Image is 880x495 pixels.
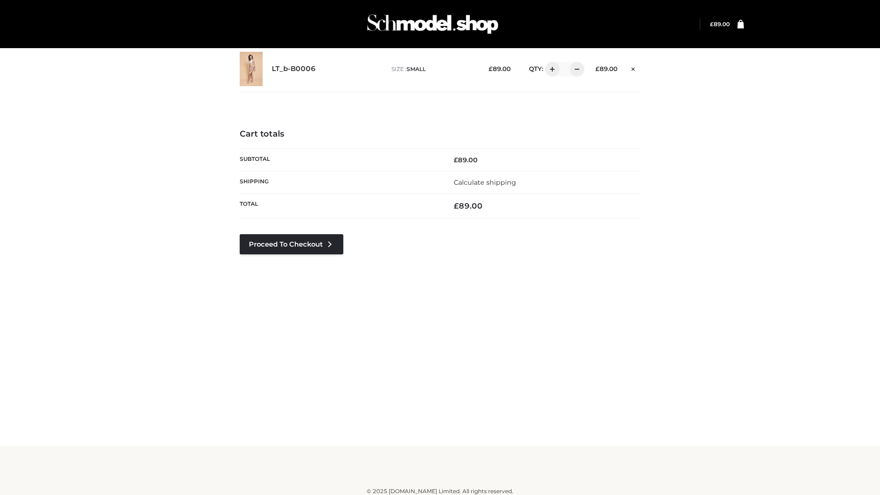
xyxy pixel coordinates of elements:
bdi: 89.00 [595,65,617,72]
span: £ [454,156,458,164]
a: Remove this item [627,62,640,74]
th: Subtotal [240,148,440,171]
span: £ [489,65,493,72]
a: Calculate shipping [454,178,516,187]
th: Shipping [240,171,440,193]
a: £89.00 [710,21,730,27]
bdi: 89.00 [454,201,483,210]
a: LT_b-B0006 [272,65,316,73]
h4: Cart totals [240,129,640,139]
span: £ [595,65,599,72]
span: SMALL [407,66,426,72]
th: Total [240,194,440,218]
img: Schmodel Admin 964 [364,6,501,42]
span: £ [710,21,714,27]
bdi: 89.00 [710,21,730,27]
div: QTY: [520,62,581,77]
span: £ [454,201,459,210]
p: size : [391,65,474,73]
a: Proceed to Checkout [240,234,343,254]
bdi: 89.00 [454,156,478,164]
bdi: 89.00 [489,65,511,72]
